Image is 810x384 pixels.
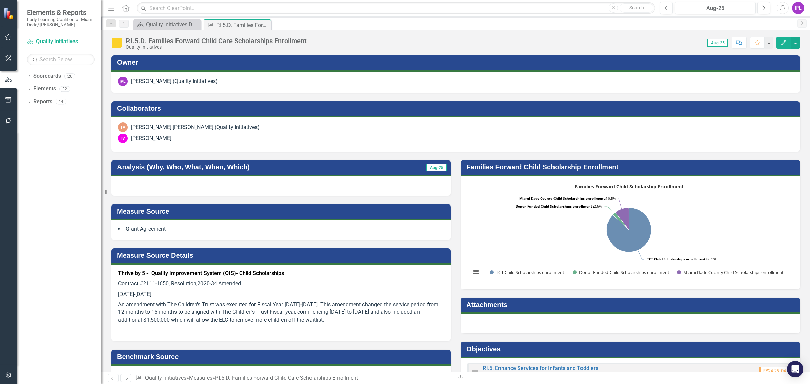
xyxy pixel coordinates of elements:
[675,2,756,14] button: Aug-25
[59,86,70,92] div: 32
[647,257,716,262] text: 86.9%
[131,78,218,85] div: [PERSON_NAME] (Quality Initiatives)
[216,21,269,29] div: P.I.5.D. Families Forward Child Care Scholarships Enrollment
[647,257,706,262] tspan: TCT Child Scholarships enrollment:
[118,122,128,132] div: FA
[490,269,565,275] button: Show TCT Child Scholarships enrollment
[466,345,796,353] h3: Objectives
[620,3,653,13] button: Search
[467,181,790,282] svg: Interactive chart
[117,59,796,66] h3: Owner
[466,301,796,308] h3: Attachments
[189,375,212,381] a: Measures
[64,73,75,79] div: 26
[607,208,651,252] path: TCT Child Scholarships enrollment, 2,367.
[516,204,602,209] text: 2.6%
[27,17,94,28] small: Early Learning Coalition of Miami Dade/[PERSON_NAME]
[677,4,753,12] div: Aug-25
[519,196,616,201] text: 10.5%
[117,105,796,112] h3: Collaborators
[118,371,151,378] span: [DATE]-[DATE]
[3,8,15,20] img: ClearPoint Strategy
[117,208,447,215] h3: Measure Source
[467,181,793,282] div: Families Forward Child Scholarship Enrollment. Highcharts interactive chart.
[118,77,128,86] div: PL
[629,5,644,10] span: Search
[117,163,402,171] h3: Analysis (Why, Who, What, When, Which)
[677,269,784,275] button: Show Miami Dade County Child Scholarships enrollment
[33,98,52,106] a: Reports
[792,2,804,14] button: PL
[27,38,94,46] a: Quality Initiatives
[117,252,447,259] h3: Measure Source Details
[33,72,61,80] a: Scorecards
[616,208,629,230] path: Miami Dade County Child Scholarships enrollment, 287.
[27,8,94,17] span: Elements & Reports
[131,124,260,131] div: [PERSON_NAME] [PERSON_NAME] (Quality Initiatives)
[27,54,94,65] input: Search Below...
[146,20,199,29] div: Quality Initiatives Dashboards
[573,269,670,275] button: Show Donor Funded Child Scholarships enrollment
[516,204,594,209] tspan: Donor Funded Child Scholarships enrollment :
[613,213,629,230] path: Donor Funded Child Scholarships enrollment , 71.
[575,183,684,190] text: Families Forward Child Scholarship Enrollment
[466,163,796,171] h3: Families Forward Child Scholarship Enrollment
[126,226,166,232] span: Grant Agreement
[707,39,728,47] span: Aug-25
[426,164,447,171] span: Aug-25
[117,353,447,360] h3: Benchmark Source
[111,37,122,48] img: Caution
[126,37,307,45] div: P.I.5.D. Families Forward Child Care Scholarships Enrollment
[126,45,307,50] div: Quality Initiatives
[135,20,199,29] a: Quality Initiatives Dashboards
[471,267,480,276] button: View chart menu, Families Forward Child Scholarship Enrollment
[131,135,171,142] div: [PERSON_NAME]
[471,367,479,375] img: Not Defined
[135,374,451,382] div: » »
[118,134,128,143] div: IV
[787,361,803,377] div: Open Intercom Messenger
[118,289,444,300] p: [DATE]-[DATE]
[56,99,66,105] div: 14
[483,365,598,372] a: P.I.5. Enhance Services for Infants and Toddlers
[118,300,444,326] p: An amendment with The Children's Trust was executed for Fiscal Year [DATE]-[DATE]. This amendment...
[215,375,358,381] div: P.I.5.D. Families Forward Child Care Scholarships Enrollment
[145,375,186,381] a: Quality Initiatives
[137,2,655,14] input: Search ClearPoint...
[519,196,606,201] tspan: Miami Dade County Child Scholarships enrollment:
[118,270,284,276] strong: Thrive by 5 - Quality Improvement System (QIS)- Child Scholarships
[483,371,530,377] small: Early Learning Coalition
[33,85,56,93] a: Elements
[759,367,789,375] span: FY24-25, Q4
[118,279,444,289] p: Contract #2111-1650, Resolution,2020-34 Amended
